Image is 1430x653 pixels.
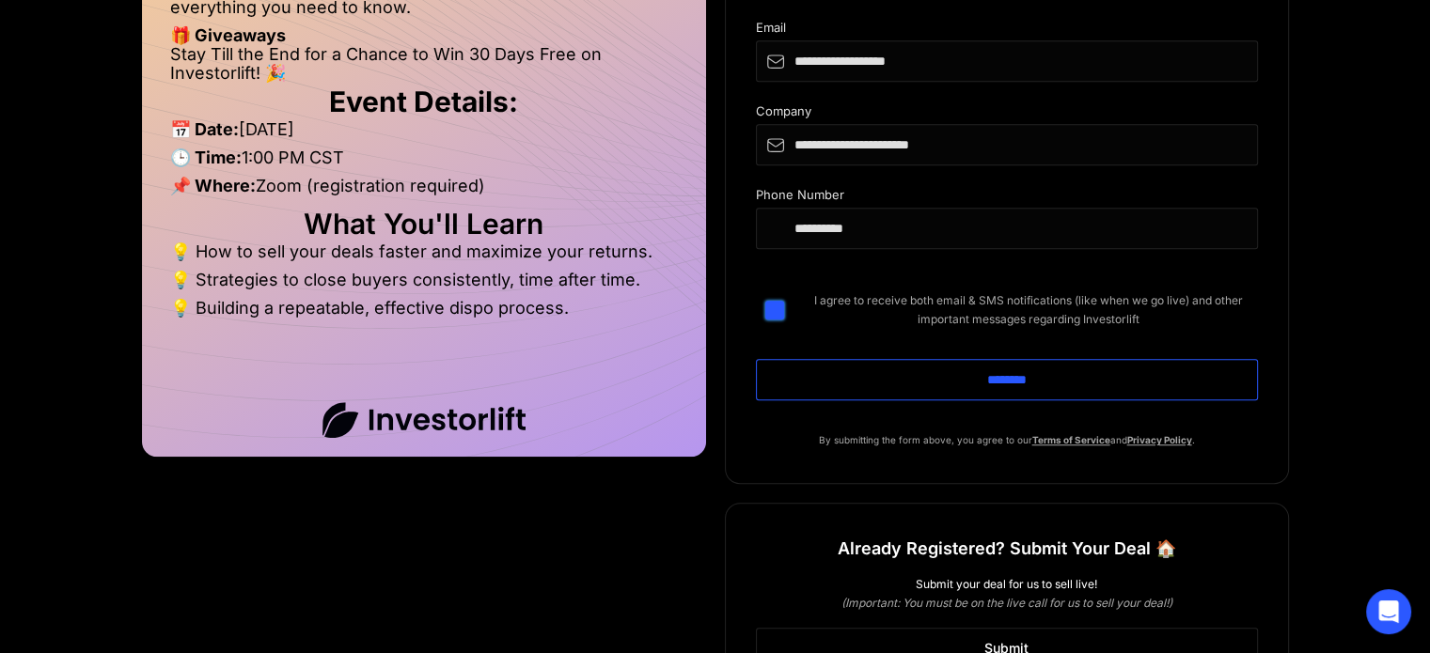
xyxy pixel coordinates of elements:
[170,119,239,139] strong: 📅 Date:
[170,148,242,167] strong: 🕒 Time:
[756,21,1258,40] div: Email
[1366,589,1411,634] div: Open Intercom Messenger
[170,177,678,205] li: Zoom (registration required)
[799,291,1258,329] span: I agree to receive both email & SMS notifications (like when we go live) and other important mess...
[756,575,1258,594] div: Submit your deal for us to sell live!
[1127,434,1192,445] a: Privacy Policy
[841,596,1172,610] em: (Important: You must be on the live call for us to sell your deal!)
[1032,434,1110,445] a: Terms of Service
[170,25,286,45] strong: 🎁 Giveaways
[329,85,518,118] strong: Event Details:
[756,188,1258,208] div: Phone Number
[170,45,678,83] li: Stay Till the End for a Chance to Win 30 Days Free on Investorlift! 🎉
[838,532,1176,566] h1: Already Registered? Submit Your Deal 🏠
[170,214,678,233] h2: What You'll Learn
[756,430,1258,449] p: By submitting the form above, you agree to our and .
[170,120,678,148] li: [DATE]
[170,242,678,271] li: 💡 How to sell your deals faster and maximize your returns.
[170,271,678,299] li: 💡 Strategies to close buyers consistently, time after time.
[170,148,678,177] li: 1:00 PM CST
[170,176,256,195] strong: 📌 Where:
[756,104,1258,124] div: Company
[170,299,678,318] li: 💡 Building a repeatable, effective dispo process.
